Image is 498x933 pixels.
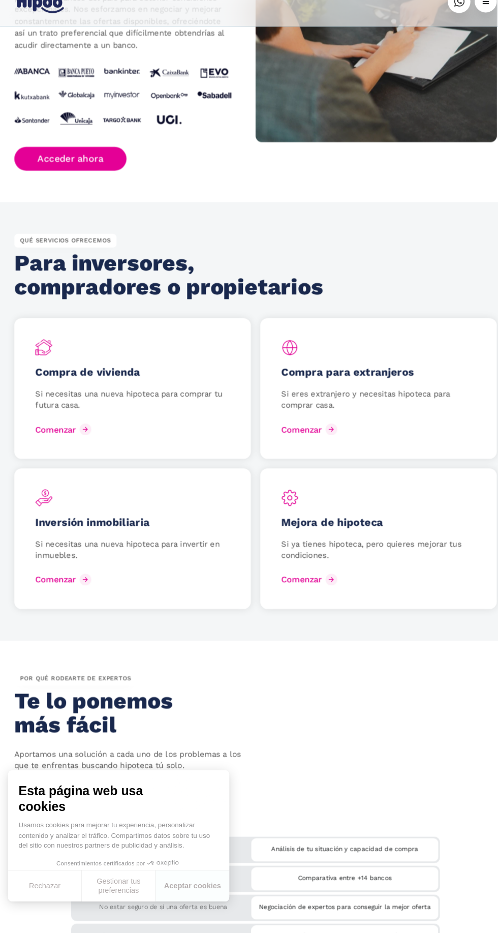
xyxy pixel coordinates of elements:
div: Negociación de expertos para conseguir la mejor oferta [245,887,425,904]
a: home [16,9,66,39]
p: Aportamos una solución a cada uno de los problemas a los que te enfrentas buscando hipoteca tú solo. [16,744,245,767]
div: por QUÉ rodearte de expertos [16,671,135,684]
h5: Inversión inmobiliaria [37,521,147,533]
a: Acceder ahora [16,164,124,188]
div: menu [460,13,482,35]
p: Si necesitas una nueva hipoteca para invertir en inmuebles. [37,543,224,564]
p: Si eres extranjero y necesitas hipoteca para comprar casa. [274,398,461,419]
h5: Compra de vivienda [37,376,138,388]
div: Comenzar [274,577,313,586]
a: Comenzar [274,574,330,590]
div: Obtención de la hipoteca en tiempo récord [245,915,425,932]
a: Comenzar [37,574,93,590]
a: Comenzar [274,429,330,445]
h2: Te lo ponemos más fácil [16,688,210,733]
div: Análisis de tu situación y capacidad de compra [245,831,425,848]
div: No estar seguro de si una oferta es buena [71,886,249,904]
p: Si necesitas una nueva hipoteca para comprar tu futura casa. [37,398,224,419]
h2: Para inversores, compradores o propietarios [16,265,318,311]
div: Comenzar [37,432,75,442]
div: Comparativa entre +14 bancos [245,859,425,876]
div: Estrés por perder un piso si no se tiene hipoteca [71,914,249,932]
p: Si ya tienes hipoteca, pero quieres mejorar tus condiciones. [274,543,461,564]
h5: Compra para extranjeros [274,376,402,388]
h5: Mejora de hipoteca [274,521,372,533]
div: Comenzar [37,577,75,586]
div: QUÉ SERVICIOS OFRECEMOS [16,248,115,261]
div: Comenzar [274,432,313,442]
a: Comenzar [37,429,93,445]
